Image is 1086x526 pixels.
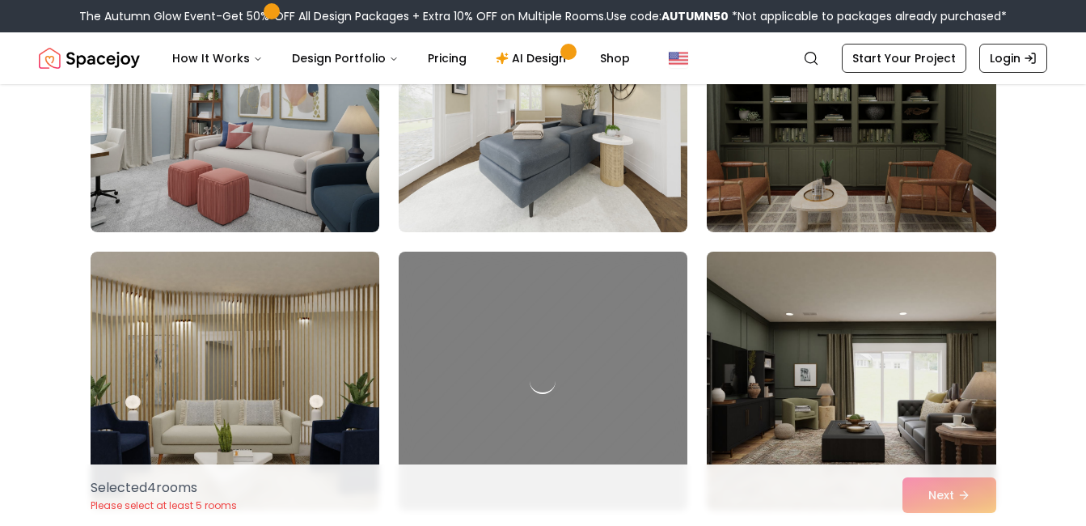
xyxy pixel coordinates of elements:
[159,42,276,74] button: How It Works
[39,32,1047,84] nav: Global
[91,252,379,511] img: Room room-64
[415,42,480,74] a: Pricing
[842,44,966,73] a: Start Your Project
[661,8,729,24] b: AUTUMN50
[39,42,140,74] img: Spacejoy Logo
[79,8,1007,24] div: The Autumn Glow Event-Get 50% OFF All Design Packages + Extra 10% OFF on Multiple Rooms.
[699,245,1003,517] img: Room room-66
[587,42,643,74] a: Shop
[91,478,237,498] p: Selected 4 room s
[669,49,688,68] img: United States
[979,44,1047,73] a: Login
[279,42,412,74] button: Design Portfolio
[159,42,643,74] nav: Main
[606,8,729,24] span: Use code:
[39,42,140,74] a: Spacejoy
[483,42,584,74] a: AI Design
[91,499,237,512] p: Please select at least 5 rooms
[729,8,1007,24] span: *Not applicable to packages already purchased*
